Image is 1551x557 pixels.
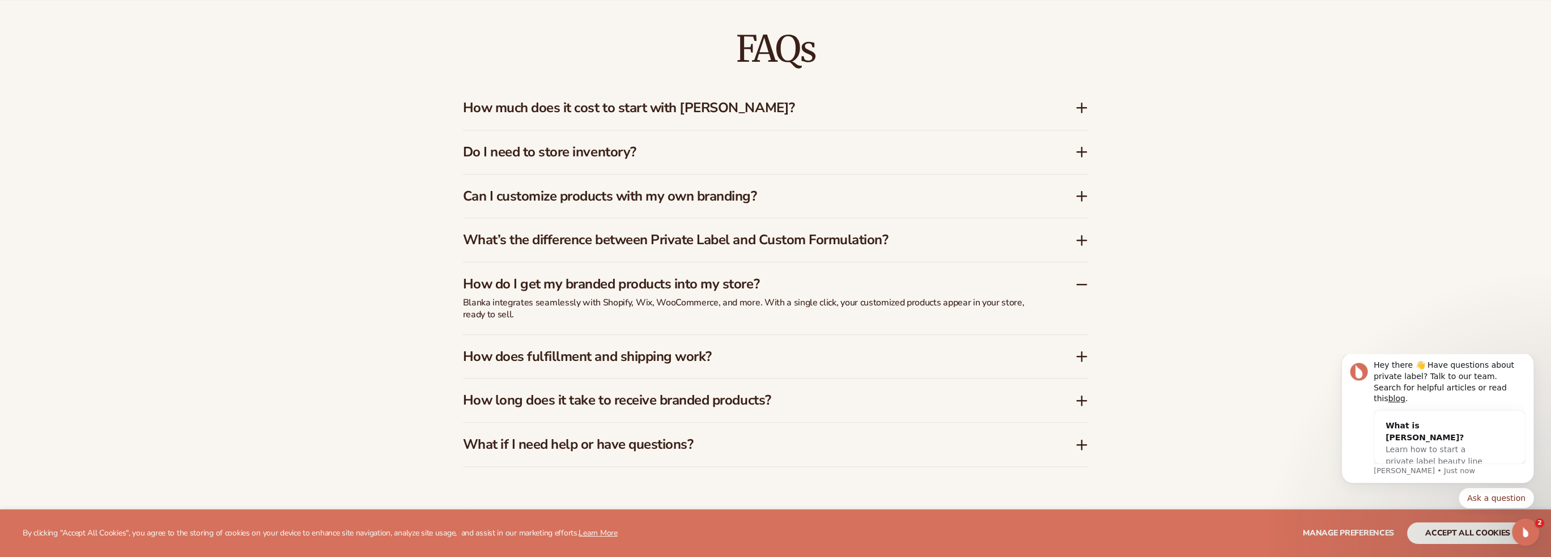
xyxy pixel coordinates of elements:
button: Manage preferences [1303,522,1394,544]
h2: FAQs [463,30,1089,68]
div: Hey there 👋 Have questions about private label? Talk to our team. Search for helpful articles or ... [49,6,201,50]
div: Quick reply options [17,134,210,154]
p: By clicking "Accept All Cookies", you agree to the storing of cookies on your device to enhance s... [23,529,618,538]
h3: How does fulfillment and shipping work? [463,348,1041,365]
a: Learn More [579,528,617,538]
h3: What’s the difference between Private Label and Custom Formulation? [463,232,1041,248]
button: accept all cookies [1407,522,1528,544]
span: Manage preferences [1303,528,1394,538]
h3: What if I need help or have questions? [463,436,1041,453]
span: Learn how to start a private label beauty line with [PERSON_NAME] [61,91,158,124]
h3: How long does it take to receive branded products? [463,392,1041,409]
div: What is [PERSON_NAME]? [61,66,167,90]
h3: How much does it cost to start with [PERSON_NAME]? [463,100,1041,116]
img: Profile image for Lee [26,8,44,27]
div: What is [PERSON_NAME]?Learn how to start a private label beauty line with [PERSON_NAME] [50,57,178,134]
a: blog [64,40,81,49]
p: Message from Lee, sent Just now [49,112,201,122]
iframe: Intercom live chat [1512,518,1539,546]
h3: Do I need to store inventory? [463,144,1041,160]
h3: Can I customize products with my own branding? [463,188,1041,205]
div: Message content [49,6,201,109]
h3: How do I get my branded products into my store? [463,276,1041,292]
iframe: Intercom notifications message [1324,354,1551,515]
p: Blanka integrates seamlessly with Shopify, Wix, WooCommerce, and more. With a single click, your ... [463,297,1030,321]
span: 2 [1535,518,1544,528]
button: Quick reply: Ask a question [134,134,210,154]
